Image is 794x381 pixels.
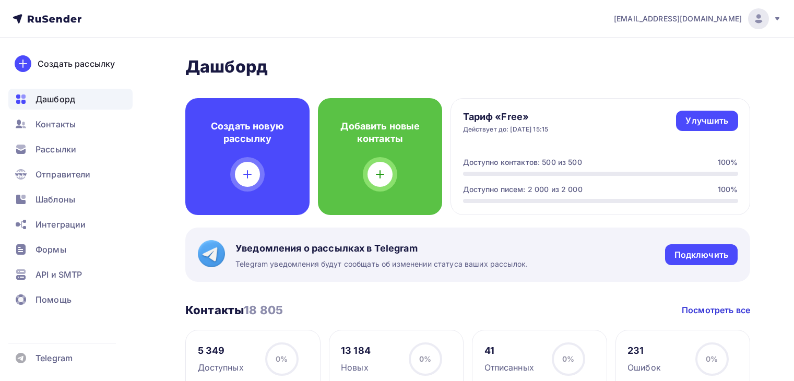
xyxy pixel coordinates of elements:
[8,114,133,135] a: Контакты
[8,164,133,185] a: Отправители
[484,344,534,357] div: 41
[35,193,75,206] span: Шаблоны
[235,242,528,255] span: Уведомления о рассылках в Telegram
[706,354,718,363] span: 0%
[463,184,583,195] div: Доступно писем: 2 000 из 2 000
[35,268,82,281] span: API и SMTP
[614,14,742,24] span: [EMAIL_ADDRESS][DOMAIN_NAME]
[341,361,371,374] div: Новых
[614,8,781,29] a: [EMAIL_ADDRESS][DOMAIN_NAME]
[8,139,133,160] a: Рассылки
[276,354,288,363] span: 0%
[185,56,750,77] h2: Дашборд
[235,259,528,269] span: Telegram уведомления будут сообщать об изменении статуса ваших рассылок.
[38,57,115,70] div: Создать рассылку
[562,354,574,363] span: 0%
[627,344,661,357] div: 231
[35,352,73,364] span: Telegram
[35,218,86,231] span: Интеграции
[35,143,76,156] span: Рассылки
[419,354,431,363] span: 0%
[35,243,66,256] span: Формы
[35,118,76,130] span: Контакты
[335,120,425,145] h4: Добавить новые контакты
[685,115,728,127] div: Улучшить
[35,93,75,105] span: Дашборд
[718,184,738,195] div: 100%
[463,157,582,168] div: Доступно контактов: 500 из 500
[674,249,728,261] div: Подключить
[185,303,283,317] h3: Контакты
[682,304,750,316] a: Посмотреть все
[484,361,534,374] div: Отписанных
[198,344,244,357] div: 5 349
[198,361,244,374] div: Доступных
[8,89,133,110] a: Дашборд
[35,293,72,306] span: Помощь
[627,361,661,374] div: Ошибок
[463,111,549,123] h4: Тариф «Free»
[463,125,549,134] div: Действует до: [DATE] 15:15
[202,120,293,145] h4: Создать новую рассылку
[8,189,133,210] a: Шаблоны
[35,168,91,181] span: Отправители
[244,303,283,317] span: 18 805
[718,157,738,168] div: 100%
[8,239,133,260] a: Формы
[341,344,371,357] div: 13 184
